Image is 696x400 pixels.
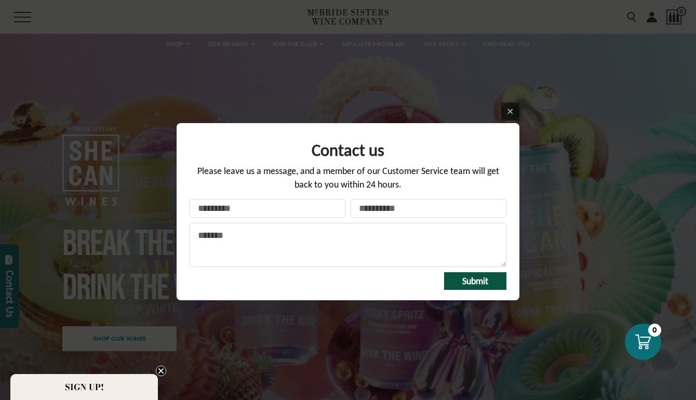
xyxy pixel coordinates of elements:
span: Submit [462,275,488,287]
div: Please leave us a message, and a member of our Customer Service team will get back to you within ... [190,165,506,198]
div: SIGN UP!Close teaser [10,374,158,400]
button: Close teaser [156,366,166,376]
input: Your email [351,199,506,218]
div: 0 [648,324,661,337]
span: Contact us [312,140,384,161]
div: Form title [190,134,506,165]
input: Your name [190,199,345,218]
span: SIGN UP! [65,381,104,393]
button: Submit [444,272,506,290]
textarea: Message [190,223,506,267]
